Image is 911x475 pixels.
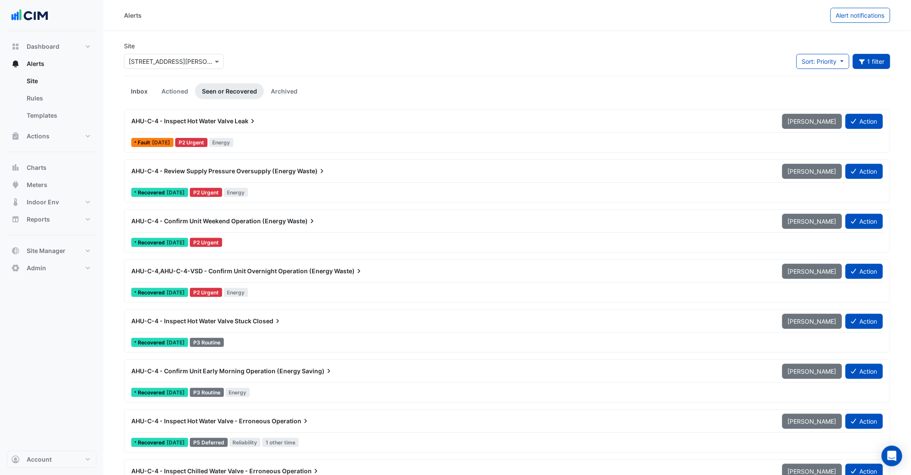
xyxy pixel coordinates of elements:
app-icon: Alerts [11,59,20,68]
button: Reports [7,211,96,228]
app-icon: Dashboard [11,42,20,51]
div: P3 Routine [190,338,224,347]
span: Mon 11-Nov-2024 05:30 AEDT [167,389,185,396]
button: Meters [7,176,96,194]
button: Action [846,264,883,279]
span: Energy [226,388,250,397]
button: Alert notifications [830,8,890,23]
button: Action [846,214,883,229]
span: Waste) [297,167,326,175]
span: Leak [235,117,257,125]
span: AHU-C-4 - Inspect Hot Water Valve - Erroneous [131,417,270,425]
label: Site [124,41,135,50]
button: [PERSON_NAME] [782,414,842,429]
button: Alerts [7,55,96,72]
span: Charts [27,163,46,172]
span: Recovered [138,290,167,295]
span: [PERSON_NAME] [788,118,837,125]
button: Sort: Priority [796,54,849,69]
span: Recovered [138,390,167,395]
button: Action [846,114,883,129]
button: [PERSON_NAME] [782,314,842,329]
button: Action [846,314,883,329]
div: Alerts [7,72,96,128]
button: Account [7,451,96,468]
app-icon: Charts [11,163,20,172]
span: Waste) [287,217,316,225]
button: [PERSON_NAME] [782,264,842,279]
app-icon: Reports [11,215,20,224]
span: Reports [27,215,50,224]
a: Seen or Recovered [195,83,264,99]
span: Admin [27,264,46,272]
div: Alerts [124,11,142,20]
button: Indoor Env [7,194,96,211]
span: [PERSON_NAME] [788,218,837,225]
span: AHU-C-4 - Inspect Hot Water Valve [131,117,233,125]
span: Reliability [229,438,261,447]
span: Energy [224,288,248,297]
span: 1 other time [262,438,299,447]
span: Mon 18-Aug-2025 18:03 AEST [167,189,185,196]
span: Site Manager [27,247,65,255]
span: Operation [272,417,310,425]
span: AHU-C-4 - Confirm Unit Early Morning Operation (Energy [131,367,301,375]
span: AHU-C-4 - Inspect Chilled Water Valve - Erroneous [131,467,281,475]
span: Thu 11-Sep-2025 13:46 AEST [167,339,185,346]
button: Action [846,364,883,379]
div: P3 Routine [190,388,224,397]
span: [PERSON_NAME] [788,368,837,375]
span: Meters [27,181,47,189]
span: Fault [138,140,152,145]
span: Energy [209,138,234,147]
span: Recovered [138,240,167,245]
app-icon: Actions [11,132,20,141]
span: Energy [224,188,248,197]
span: [PERSON_NAME] [788,168,837,175]
div: Open Intercom Messenger [882,446,902,466]
span: Waste) [334,267,363,275]
div: P2 Urgent [190,288,222,297]
span: Recovered [138,190,167,195]
button: Action [846,164,883,179]
span: Tue 17-Jun-2025 00:03 AEST [167,289,185,296]
button: Actions [7,128,96,145]
span: Alerts [27,59,44,68]
a: Archived [264,83,304,99]
span: [PERSON_NAME] [788,468,837,475]
app-icon: Meters [11,181,20,189]
span: [PERSON_NAME] [788,268,837,275]
span: Actions [27,132,50,141]
button: Admin [7,259,96,277]
div: P2 Urgent [175,138,208,147]
span: Sort: Priority [802,58,837,65]
span: AHU-C-4 - Review Supply Pressure Oversupply (Energy [131,167,296,175]
a: Inbox [124,83,155,99]
span: Thu 25-Sep-2025 16:04 AEST [167,439,185,446]
button: [PERSON_NAME] [782,164,842,179]
a: Rules [20,90,96,107]
span: Sat 21-Jun-2025 00:03 AEST [167,239,185,246]
img: Company Logo [10,7,49,24]
span: [PERSON_NAME] [788,418,837,425]
div: P2 Urgent [190,238,222,247]
span: AHU-C-4 - Inspect Hot Water Valve Stuck [131,317,251,325]
button: Site Manager [7,242,96,259]
div: P5 Deferred [190,438,228,447]
span: Alert notifications [836,12,885,19]
span: Dashboard [27,42,59,51]
span: Recovered [138,440,167,445]
button: [PERSON_NAME] [782,114,842,129]
div: P2 Urgent [190,188,222,197]
span: Saving) [302,367,333,375]
app-icon: Site Manager [11,247,20,255]
app-icon: Admin [11,264,20,272]
span: Account [27,455,52,464]
span: AHU-C-4 - Confirm Unit Weekend Operation (Energy [131,217,286,225]
span: AHU-C-4,AHU-C-4-VSD - Confirm Unit Overnight Operation (Energy [131,267,333,275]
span: Recovered [138,340,167,345]
span: Closed [253,317,282,325]
a: Actioned [155,83,195,99]
button: [PERSON_NAME] [782,364,842,379]
a: Templates [20,107,96,124]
